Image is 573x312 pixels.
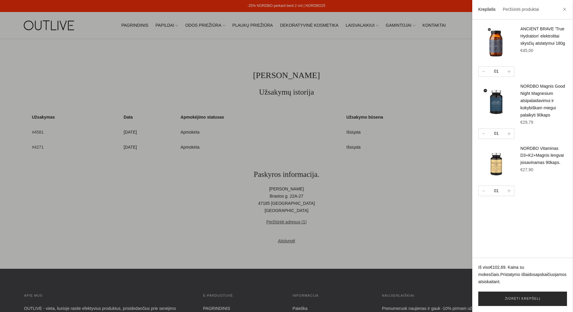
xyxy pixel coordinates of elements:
a: Peržiūrėti produktai [503,7,539,12]
div: 01 [491,131,501,137]
img: nordbo-vitd3-k2-magnis--outlive_2_200x.png [478,145,514,181]
div: 01 [491,68,501,75]
span: €45,00 [520,48,533,53]
a: Krepšelis [478,7,496,12]
a: ANCIENT BRAVE 'True Hydration' elektrolitai skysčių atstatymui 180g [520,26,565,46]
a: Žiūrėti krepšelį [478,292,567,306]
a: Pristatymo išlaidos [500,272,535,277]
div: 01 [491,188,501,194]
span: €102,69 [490,265,506,270]
a: NORDBO Magnis Good Night Magnesium atsipalaidavimui ir kokybiškam miegui palaikyti 90kaps [520,84,565,117]
img: nordbo-goodnight-magnesium--outlive_1_3_200x.png [478,83,514,119]
a: NORDBO Vitaminas D3+K2+Magnis lengvai įsisavinamas 90kaps. [520,146,564,165]
span: €27,90 [520,167,533,172]
span: €29,79 [520,120,533,125]
p: Iš viso . Kaina su mokesčiais. apskaičiuojamos atsiskaitant. [478,264,567,286]
img: ancient-brave-true_hydration-outlive_3_200x.png [478,26,514,62]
